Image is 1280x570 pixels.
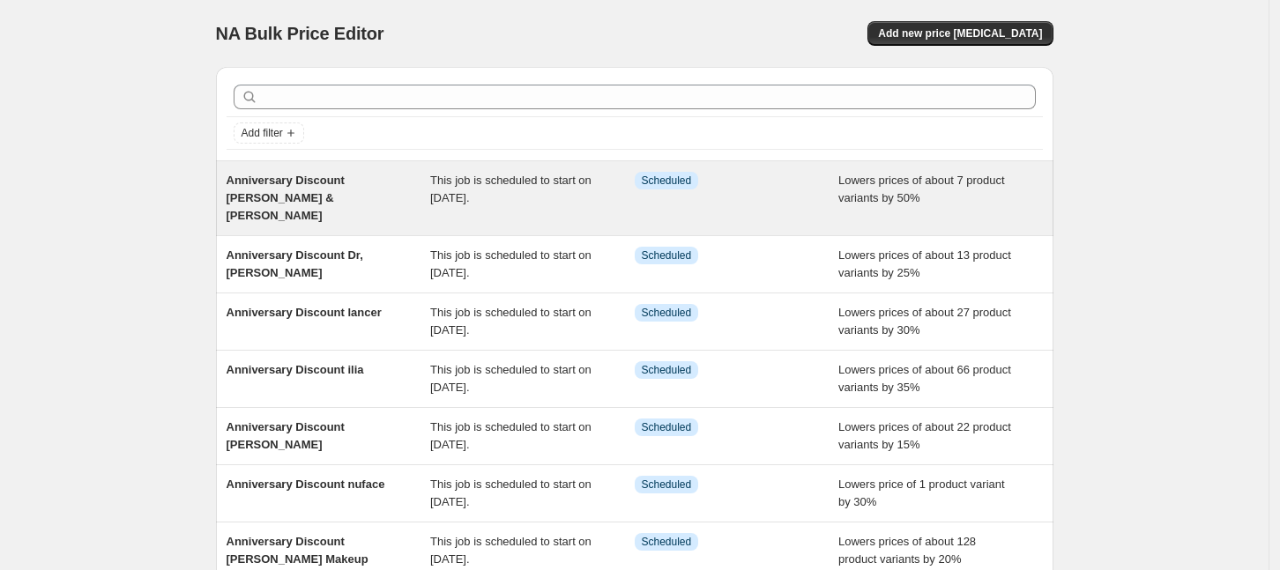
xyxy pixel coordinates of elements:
span: Scheduled [642,248,692,263]
span: Scheduled [642,535,692,549]
span: Anniversary Discount ilia [227,363,364,376]
span: This job is scheduled to start on [DATE]. [430,174,592,204]
span: Anniversary Discount nuface [227,477,385,491]
span: This job is scheduled to start on [DATE]. [430,420,592,451]
span: This job is scheduled to start on [DATE]. [430,477,592,508]
span: NA Bulk Price Editor [216,24,384,43]
span: Lowers prices of about 22 product variants by 15% [838,420,1011,451]
span: Scheduled [642,306,692,320]
button: Add new price [MEDICAL_DATA] [867,21,1053,46]
span: Lowers prices of about 13 product variants by 25% [838,248,1011,279]
span: This job is scheduled to start on [DATE]. [430,363,592,394]
button: Add filter [234,122,304,144]
span: Lowers prices of about 7 product variants by 50% [838,174,1005,204]
span: Scheduled [642,477,692,492]
span: Anniversary Discount Dr, [PERSON_NAME] [227,248,363,279]
span: Add filter [242,126,283,140]
span: Lowers prices of about 66 product variants by 35% [838,363,1011,394]
span: Anniversary Discount [PERSON_NAME] Makeup [227,535,368,566]
span: Anniversary Discount [PERSON_NAME] & [PERSON_NAME] [227,174,345,222]
span: Lowers prices of about 27 product variants by 30% [838,306,1011,337]
span: Add new price [MEDICAL_DATA] [878,26,1042,41]
span: Lowers prices of about 128 product variants by 20% [838,535,976,566]
span: This job is scheduled to start on [DATE]. [430,535,592,566]
span: This job is scheduled to start on [DATE]. [430,248,592,279]
span: Scheduled [642,174,692,188]
span: Scheduled [642,420,692,434]
span: Anniversary Discount [PERSON_NAME] [227,420,345,451]
span: Anniversary Discount lancer [227,306,382,319]
span: Scheduled [642,363,692,377]
span: This job is scheduled to start on [DATE]. [430,306,592,337]
span: Lowers price of 1 product variant by 30% [838,477,1005,508]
